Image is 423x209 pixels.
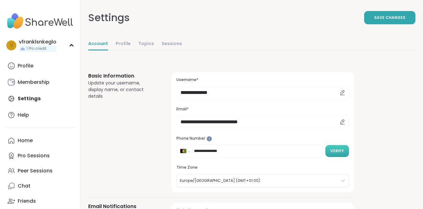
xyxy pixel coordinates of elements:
a: Pro Sessions [5,148,75,163]
a: Friends [5,194,75,209]
div: Help [18,112,29,119]
a: Peer Sessions [5,163,75,178]
div: Friends [18,198,36,205]
a: Chat [5,178,75,194]
h3: Phone Number [176,136,349,141]
h3: Basic Information [88,72,156,80]
a: Home [5,133,75,148]
a: Topics [138,38,154,50]
div: Peer Sessions [18,167,53,174]
div: Pro Sessions [18,152,50,159]
iframe: Spotlight [207,136,212,142]
a: Profile [116,38,131,50]
button: Verify [325,145,349,157]
a: Help [5,107,75,123]
button: Save Changes [364,11,415,24]
div: Home [18,137,33,144]
span: v [10,41,13,49]
a: Membership [5,75,75,90]
div: Chat [18,183,31,189]
h3: Username* [176,77,349,83]
h3: Time Zone [176,165,349,170]
div: Profile [18,62,33,69]
h3: Email* [176,107,349,112]
span: Verify [330,148,344,154]
span: Save Changes [374,15,405,20]
div: Update your username, display name, or contact details [88,80,156,100]
div: Membership [18,79,49,86]
a: Account [88,38,108,50]
a: Sessions [162,38,182,50]
a: Profile [5,58,75,73]
img: ShareWell Nav Logo [5,10,75,32]
span: 1 Pro credit [26,46,46,51]
div: Settings [88,10,130,25]
div: vfranklsnkeglo [19,38,56,45]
